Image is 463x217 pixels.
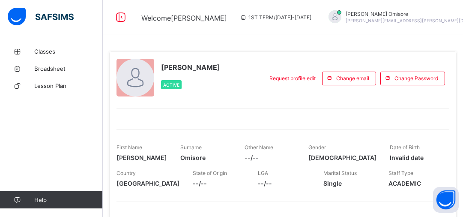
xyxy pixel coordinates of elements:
[180,154,231,161] span: Omisore
[141,14,227,22] span: Welcome [PERSON_NAME]
[323,180,376,187] span: Single
[394,75,438,81] span: Change Password
[336,75,369,81] span: Change email
[269,75,316,81] span: Request profile edit
[245,154,296,161] span: --/--
[34,196,102,203] span: Help
[240,14,311,21] span: session/term information
[323,170,357,176] span: Marital Status
[34,65,103,72] span: Broadsheet
[390,144,420,151] span: Date of Birth
[116,170,136,176] span: Country
[163,82,179,87] span: Active
[390,154,441,161] span: Invalid date
[258,170,268,176] span: LGA
[308,144,326,151] span: Gender
[258,180,310,187] span: --/--
[245,144,273,151] span: Other Name
[116,154,167,161] span: [PERSON_NAME]
[308,154,377,161] span: [DEMOGRAPHIC_DATA]
[388,170,413,176] span: Staff Type
[388,180,441,187] span: ACADEMIC
[34,48,103,55] span: Classes
[8,8,74,26] img: safsims
[116,180,180,187] span: [GEOGRAPHIC_DATA]
[34,82,103,89] span: Lesson Plan
[193,170,227,176] span: State of Origin
[433,187,459,213] button: Open asap
[161,63,220,72] span: [PERSON_NAME]
[116,144,142,151] span: First Name
[180,144,202,151] span: Surname
[193,180,245,187] span: --/--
